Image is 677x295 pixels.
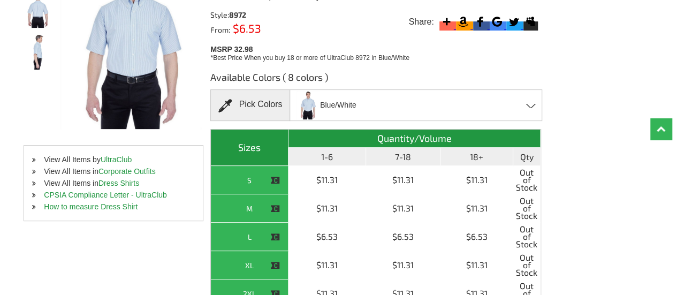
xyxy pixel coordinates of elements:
svg: More [439,14,454,29]
td: $11.31 [366,194,440,223]
span: $6.53 [230,21,261,35]
li: View All Items in [24,165,203,177]
div: MSRP 32.98 [210,42,544,63]
span: Out of Stock [516,197,537,220]
img: This item is CLOSEOUT! [270,176,280,185]
span: *Best Price When you buy 18 or more of UltraClub 8972 in Blue/White [210,54,409,62]
a: Dress Shirts [98,179,139,187]
span: Blue/White [320,96,356,115]
svg: Facebook [473,14,488,29]
span: Out of Stock [516,225,537,248]
th: 7-18 [366,148,440,166]
div: S [214,173,285,187]
h3: Available Colors ( 8 colors ) [210,71,541,89]
th: Qty [513,148,541,166]
img: Blue/White [296,91,319,119]
td: $11.31 [366,251,440,279]
td: $6.53 [366,223,440,251]
svg: Myspace [523,14,538,29]
svg: Google Bookmark [490,14,504,29]
img: This item is CLOSEOUT! [270,261,280,270]
li: View All Items in [24,177,203,189]
div: L [214,230,285,244]
td: $11.31 [440,166,513,194]
th: 1-6 [288,148,366,166]
span: Share: [408,17,433,27]
a: Top [650,118,672,140]
td: $11.31 [288,166,366,194]
div: XL [214,259,285,272]
span: 8972 [229,10,246,19]
th: 18+ [440,148,513,166]
a: CPSIA Compliance Letter - UltraClub [44,191,167,199]
img: This item is CLOSEOUT! [270,204,280,214]
li: View All Items by [24,154,203,165]
a: How to measure Dress Shirt [44,202,138,211]
th: Quantity/Volume [288,130,541,148]
td: $11.31 [366,166,440,194]
svg: Twitter [506,14,521,29]
div: Style: [210,11,294,19]
th: Sizes [211,130,288,166]
td: $11.31 [288,194,366,223]
a: Corporate Outfits [98,167,156,176]
a: UltraClub [101,155,132,164]
td: $11.31 [440,194,513,223]
div: M [214,202,285,215]
div: Pick Colors [210,89,290,121]
span: Out of Stock [516,254,537,276]
td: $11.31 [440,251,513,279]
svg: Amazon [456,14,470,29]
img: This item is CLOSEOUT! [270,232,280,242]
td: $6.53 [440,223,513,251]
td: $6.53 [288,223,366,251]
td: $11.31 [288,251,366,279]
img: Ultraclub 8972 Men's Oxford Dress Shirt [24,34,52,70]
span: Out of Stock [516,169,537,191]
div: From: [210,24,294,34]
